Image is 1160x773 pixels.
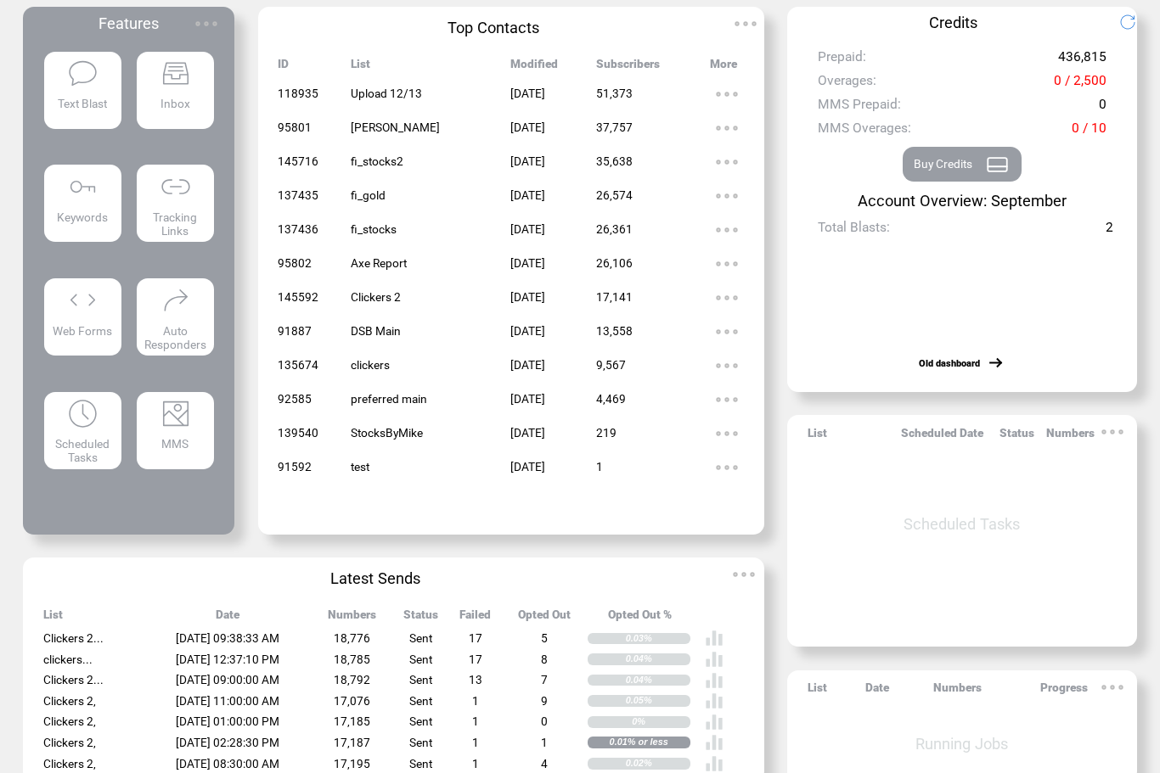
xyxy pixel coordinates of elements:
[144,325,206,352] span: Auto Responders
[596,291,633,305] span: 17,141
[176,758,279,771] span: [DATE] 08:30:00 AM
[43,632,104,646] span: Clickers 2...
[278,393,312,406] span: 92585
[541,632,548,646] span: 5
[1072,121,1107,143] span: 0 / 10
[710,350,744,384] img: ellypsis.svg
[160,285,191,316] img: auto-responders.svg
[518,608,571,629] span: Opted Out
[510,461,545,474] span: [DATE]
[705,651,724,669] img: poll%20-%20white.svg
[929,14,977,32] span: Credits
[409,674,432,687] span: Sent
[351,257,407,271] span: Axe Report
[278,359,318,372] span: 135674
[818,148,1107,182] a: Buy Credits
[901,427,983,447] span: Scheduled Date
[858,193,1067,210] span: Account Overview: September
[596,427,617,440] span: 219
[1040,681,1088,702] span: Progress
[351,155,403,169] span: fi_stocks2
[710,180,744,214] img: ellypsis.svg
[57,211,108,225] span: Keywords
[608,608,672,629] span: Opted Out %
[472,737,479,750] span: 1
[510,87,545,101] span: [DATE]
[448,20,539,37] span: Top Contacts
[596,223,633,237] span: 26,361
[510,427,545,440] span: [DATE]
[705,630,724,648] img: poll%20-%20white.svg
[160,399,191,430] img: mms.svg
[53,325,112,339] span: Web Forms
[334,715,370,729] span: 17,185
[189,8,223,42] img: ellypsis.svg
[705,734,724,753] img: poll%20-%20white.svg
[626,654,690,666] div: 0.04%
[705,672,724,691] img: poll%20-%20white.svg
[328,608,376,629] span: Numbers
[351,121,440,135] span: [PERSON_NAME]
[626,759,690,770] div: 0.02%
[865,681,889,702] span: Date
[44,279,121,377] a: Web Forms
[43,608,63,629] span: List
[510,291,545,305] span: [DATE]
[176,715,279,729] span: [DATE] 01:00:00 PM
[278,461,312,474] span: 91592
[459,608,491,629] span: Failed
[510,121,545,135] span: [DATE]
[334,758,370,771] span: 17,195
[334,674,370,687] span: 18,792
[278,155,318,169] span: 145716
[469,653,482,667] span: 17
[137,53,214,150] a: Inbox
[409,737,432,750] span: Sent
[278,58,289,78] span: ID
[334,632,370,646] span: 18,776
[596,58,660,78] span: Subscribers
[160,59,191,90] img: inbox.svg
[705,692,724,711] img: poll%20-%20white.svg
[808,427,827,447] span: List
[510,393,545,406] span: [DATE]
[1099,98,1107,120] span: 0
[596,359,626,372] span: 9,567
[351,427,423,440] span: StocksByMike
[176,695,279,709] span: [DATE] 11:00:00 AM
[137,393,214,490] a: MMS
[278,427,318,440] span: 139540
[1095,671,1129,705] img: ellypsis.svg
[904,516,1020,534] span: Scheduled Tasks
[278,223,318,237] span: 137436
[160,171,191,203] img: links.svg
[626,634,690,646] div: 0.03%
[710,248,744,282] img: ellypsis.svg
[67,171,99,203] img: keywords.svg
[278,87,318,101] span: 118935
[278,121,312,135] span: 95801
[710,58,737,78] span: More
[914,158,972,171] span: Buy Credits
[626,675,690,687] div: 0.04%
[541,715,548,729] span: 0
[510,155,545,169] span: [DATE]
[44,53,121,150] a: Text Blast
[472,695,479,709] span: 1
[818,221,890,243] span: Total Blasts:
[67,285,99,316] img: form.svg
[510,257,545,271] span: [DATE]
[510,189,545,203] span: [DATE]
[334,695,370,709] span: 17,076
[58,98,107,111] span: Text Blast
[510,58,558,78] span: Modified
[727,558,761,592] img: ellypsis.svg
[1106,221,1113,243] span: 2
[176,737,279,750] span: [DATE] 02:28:30 PM
[710,384,744,417] img: ellypsis.svg
[409,653,432,667] span: Sent
[610,737,690,749] div: 0.01% or less
[915,736,1008,753] span: Running Jobs
[1119,14,1148,31] img: refresh.png
[472,758,479,771] span: 1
